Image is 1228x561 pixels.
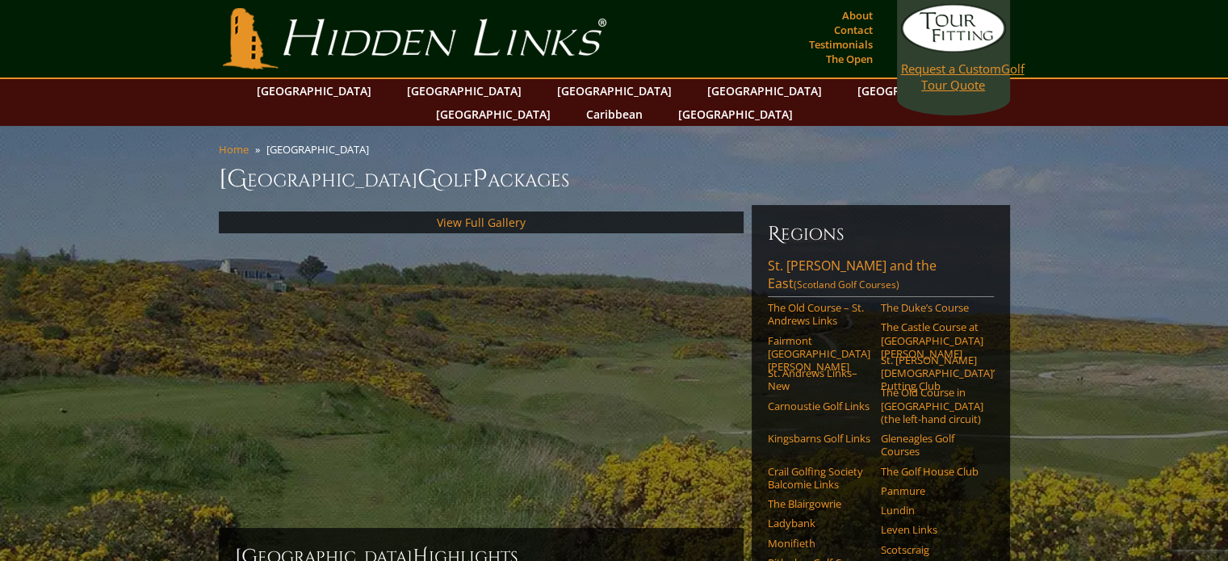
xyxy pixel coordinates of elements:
a: Fairmont [GEOGRAPHIC_DATA][PERSON_NAME] [768,334,870,374]
a: Lundin [881,504,983,517]
a: View Full Gallery [437,215,526,230]
li: [GEOGRAPHIC_DATA] [266,142,375,157]
a: Home [219,142,249,157]
a: Request a CustomGolf Tour Quote [901,4,1006,93]
a: St. [PERSON_NAME] and the East(Scotland Golf Courses) [768,257,994,297]
span: P [472,163,488,195]
a: About [838,4,877,27]
a: The Old Course – St. Andrews Links [768,301,870,328]
a: The Duke’s Course [881,301,983,314]
a: Crail Golfing Society Balcomie Links [768,465,870,492]
a: [GEOGRAPHIC_DATA] [549,79,680,103]
a: [GEOGRAPHIC_DATA] [428,103,559,126]
a: Panmure [881,484,983,497]
a: Leven Links [881,523,983,536]
a: The Golf House Club [881,465,983,478]
a: Ladybank [768,517,870,530]
span: G [417,163,438,195]
a: The Old Course in [GEOGRAPHIC_DATA] (the left-hand circuit) [881,386,983,425]
a: St. [PERSON_NAME] [DEMOGRAPHIC_DATA]’ Putting Club [881,354,983,393]
a: St. Andrews Links–New [768,366,870,393]
a: The Open [822,48,877,70]
a: Testimonials [805,33,877,56]
h6: Regions [768,221,994,247]
a: The Blairgowrie [768,497,870,510]
a: Carnoustie Golf Links [768,400,870,412]
a: Contact [830,19,877,41]
span: (Scotland Golf Courses) [794,278,899,291]
a: Caribbean [578,103,651,126]
a: [GEOGRAPHIC_DATA] [699,79,830,103]
a: Scotscraig [881,543,983,556]
a: [GEOGRAPHIC_DATA] [670,103,801,126]
a: Gleneagles Golf Courses [881,432,983,458]
a: [GEOGRAPHIC_DATA] [849,79,980,103]
a: Monifieth [768,537,870,550]
a: [GEOGRAPHIC_DATA] [249,79,379,103]
a: The Castle Course at [GEOGRAPHIC_DATA][PERSON_NAME] [881,320,983,360]
a: [GEOGRAPHIC_DATA] [399,79,530,103]
span: Request a Custom [901,61,1001,77]
a: Kingsbarns Golf Links [768,432,870,445]
h1: [GEOGRAPHIC_DATA] olf ackages [219,163,1010,195]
